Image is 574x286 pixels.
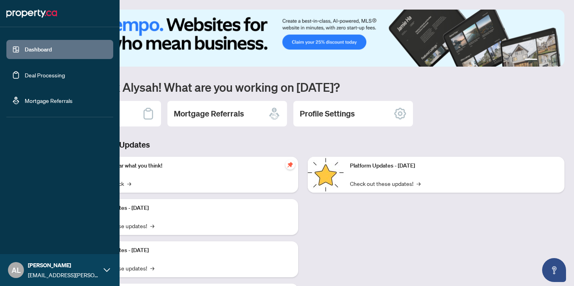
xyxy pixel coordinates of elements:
p: Platform Updates - [DATE] [84,246,292,255]
h3: Brokerage & Industry Updates [41,139,564,150]
span: [PERSON_NAME] [28,261,100,270]
p: Platform Updates - [DATE] [350,162,558,170]
button: 2 [541,59,544,62]
h1: Welcome back Alysah! What are you working on [DATE]? [41,79,564,95]
button: Open asap [542,258,566,282]
span: → [150,221,154,230]
button: 1 [525,59,537,62]
p: We want to hear what you think! [84,162,292,170]
img: Slide 0 [41,10,564,67]
a: Check out these updates!→ [350,179,421,188]
span: [EMAIL_ADDRESS][PERSON_NAME][DOMAIN_NAME] [28,270,100,279]
img: logo [6,7,57,20]
span: pushpin [285,160,295,170]
a: Mortgage Referrals [25,97,73,104]
span: → [127,179,131,188]
h2: Mortgage Referrals [174,108,244,119]
a: Dashboard [25,46,52,53]
p: Platform Updates - [DATE] [84,204,292,213]
span: → [417,179,421,188]
img: Platform Updates - June 23, 2025 [308,157,344,193]
button: 4 [553,59,556,62]
span: → [150,264,154,272]
h2: Profile Settings [300,108,355,119]
span: AL [12,264,21,276]
button: 3 [547,59,550,62]
a: Deal Processing [25,71,65,79]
